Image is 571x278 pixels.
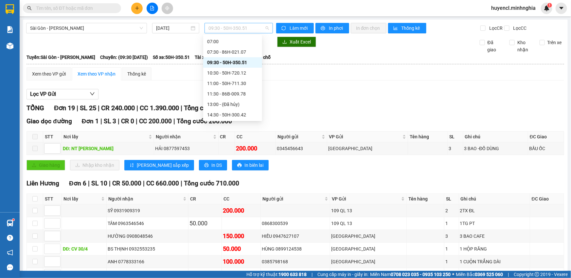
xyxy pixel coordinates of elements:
span: Tổng cước 710.000 [184,180,239,187]
span: Đơn 1 [82,117,99,125]
span: Lọc CC [510,25,527,32]
span: Lọc VP Gửi [30,90,56,98]
button: aim [162,3,173,14]
div: [GEOGRAPHIC_DATA] [331,245,405,252]
span: Trên xe [545,39,564,46]
img: icon-new-feature [544,5,550,11]
span: Số xe: 50H-350.51 [153,54,190,61]
td: Sài Gòn [327,142,408,155]
div: 0345456643 [277,145,326,152]
span: Tổng cước 1.630.000 [184,104,245,112]
span: Liên Hương [27,180,59,187]
div: [GEOGRAPHIC_DATA] [328,145,407,152]
span: In DS [211,162,222,169]
th: STT [43,194,62,204]
button: printerIn biên lai [232,160,269,170]
span: 1 [548,3,551,8]
button: file-add [147,3,158,14]
div: ANH 0778333166 [108,258,187,265]
th: Tên hàng [408,131,448,142]
input: Tìm tên, số ĐT hoặc mã đơn [36,5,113,12]
span: Nơi lấy [63,133,147,140]
sup: 1 [12,219,14,221]
button: plus [131,3,143,14]
div: Thống kê [127,70,146,78]
span: sync [281,26,287,31]
span: printer [321,26,326,31]
th: CR [188,194,222,204]
span: CC 200.000 [139,117,172,125]
span: In phơi [329,25,344,32]
th: CR [219,131,235,142]
span: CR 50.000 [112,180,141,187]
span: Thống kê [401,25,421,32]
span: Kho nhận [515,39,534,53]
td: Sài Gòn [330,230,407,243]
span: printer [204,163,209,168]
div: 3 [449,145,462,152]
div: HÙNG 0899124538 [262,245,329,252]
span: Người nhận [156,133,212,140]
div: Xem theo VP nhận [78,70,116,78]
span: | [88,180,90,187]
span: CR 240.000 [101,104,135,112]
button: syncLàm mới [276,23,314,33]
span: aim [165,6,170,10]
input: 12/08/2025 [156,25,189,32]
sup: 1 [547,3,552,8]
div: 11:30 - 86B-009.78 [207,90,258,97]
td: Sài Gòn [330,255,407,268]
span: Tổng cước 200.000 [177,117,232,125]
button: bar-chartThống kê [388,23,426,33]
span: | [98,104,99,112]
td: BẦU ỐC [528,142,564,155]
span: bar-chart [393,26,399,31]
button: printerIn phơi [315,23,349,33]
span: | [118,117,119,125]
div: 100.000 [223,257,259,266]
span: Sài Gòn - Phan Rí [30,23,143,33]
button: downloadXuất Excel [277,37,316,47]
strong: 0708 023 035 - 0935 103 250 [391,272,451,277]
span: | [181,180,182,187]
div: 109 QL 13 [331,207,405,214]
div: Xem theo VP gửi [32,70,66,78]
th: Tên hàng [407,194,444,204]
div: SỸ 0931909319 [108,207,187,214]
div: DĐ: CV 30/4 [63,245,105,252]
div: 13:00 - (Đã hủy) [207,101,258,108]
div: 1 CUỘN TRẮNG DÀI [460,258,529,265]
span: VP Gửi [329,133,401,140]
span: Miền Nam [370,271,451,278]
span: | [181,104,182,112]
span: Người nhận [108,195,182,202]
button: Lọc VP Gửi [27,89,98,99]
span: SL 10 [91,180,107,187]
span: Nơi lấy [63,195,100,202]
div: 3 BAO -ĐỒ DÙNG [464,145,527,152]
span: down [90,91,95,96]
div: 1 [445,220,457,227]
span: Lọc CR [487,25,504,32]
div: 2TX ĐL [460,207,529,214]
span: Tài xế: [195,54,208,61]
div: 2 [445,207,457,214]
span: CR 0 [121,117,134,125]
span: Miền Bắc [456,271,503,278]
span: search [27,6,32,10]
div: 07:30 - 86H-021.07 [207,48,258,56]
span: Xuất Excel [290,38,311,45]
div: 14:30 - 50H-300.42 [207,111,258,118]
div: 07:00 [207,38,258,45]
span: download [282,40,287,45]
td: Sài Gòn [330,243,407,255]
div: 50.000 [223,244,259,253]
span: 09:30 - 50H-350.51 [208,23,269,33]
div: TÂM 0963546546 [108,220,187,227]
div: 150.000 [223,232,259,241]
span: copyright [535,272,539,277]
div: 200.000 [223,206,259,215]
th: Ghi chú [459,194,530,204]
span: notification [7,250,13,256]
span: | [136,104,138,112]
